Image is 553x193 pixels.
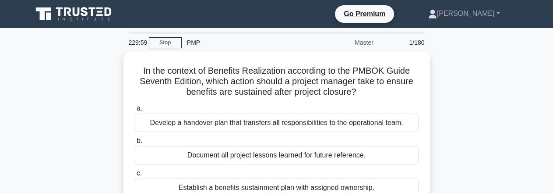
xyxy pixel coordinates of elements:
[407,5,521,22] a: [PERSON_NAME]
[137,137,142,144] span: b.
[137,169,142,177] span: c.
[135,146,419,164] div: Document all project lessons learned for future reference.
[123,34,149,51] div: 229:59
[379,34,430,51] div: 1/180
[134,65,419,98] h5: In the context of Benefits Realization according to the PMBOK Guide Seventh Edition, which action...
[137,104,142,112] span: a.
[302,34,379,51] div: Master
[182,34,302,51] div: PMP
[149,37,182,48] a: Stop
[338,8,391,19] a: Go Premium
[135,114,419,132] div: Develop a handover plan that transfers all responsibilities to the operational team.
